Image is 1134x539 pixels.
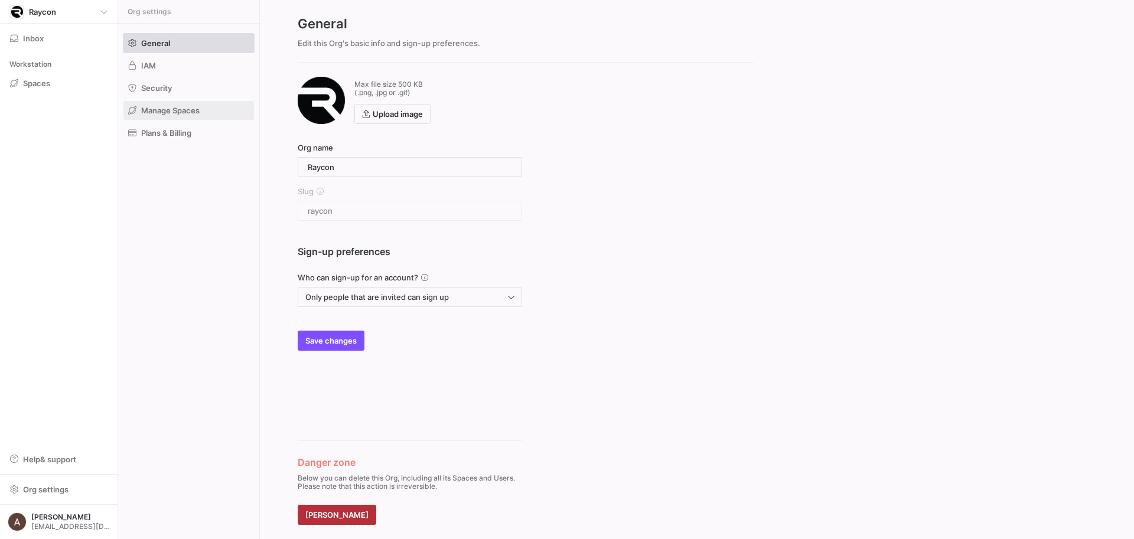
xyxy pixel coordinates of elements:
[354,104,431,124] button: Upload image
[298,455,522,469] h3: Danger zone
[298,38,754,48] p: Edit this Org's basic info and sign-up preferences.
[11,6,23,18] img: https://storage.googleapis.com/y42-prod-data-exchange/images/9vP1ZiGb3SDtS36M2oSqLE2NxN9MAbKgqIYc...
[298,77,345,124] img: https://storage.googleapis.com/y42-prod-data-exchange/images/9vP1ZiGb3SDtS36M2oSqLE2NxN9MAbKgqIYc...
[8,512,27,531] img: https://lh3.googleusercontent.com/a/AEdFTp4_8LqxRyxVUtC19lo4LS2NU-n5oC7apraV2tR5=s96-c
[23,79,50,88] span: Spaces
[23,485,69,494] span: Org settings
[128,8,171,16] span: Org settings
[123,33,255,53] a: General
[31,513,110,521] span: [PERSON_NAME]
[298,474,522,491] p: Below you can delete this Org, including all its Spaces and Users. Please note that this action i...
[298,244,522,259] h3: Sign-up preferences
[5,486,113,495] a: Org settings
[298,14,754,34] h2: General
[123,78,255,98] a: Security
[141,83,172,93] span: Security
[5,55,113,73] div: Workstation
[29,7,56,17] span: Raycon
[5,449,113,469] button: Help& support
[354,80,431,97] p: Max file size 500 KB (.png, .jpg or .gif)
[298,331,364,351] button: Save changes
[298,505,376,525] button: [PERSON_NAME]
[141,38,170,48] span: General
[23,34,44,43] span: Inbox
[141,61,156,70] span: IAM
[298,187,314,196] span: Slug
[5,73,113,93] a: Spaces
[373,109,423,119] span: Upload image
[305,510,369,520] span: [PERSON_NAME]
[305,336,357,345] span: Save changes
[298,143,333,152] span: Org name
[123,55,255,76] a: IAM
[5,28,113,48] button: Inbox
[141,128,191,138] span: Plans & Billing
[123,100,255,120] a: Manage Spaces
[23,455,76,464] span: Help & support
[141,106,200,115] span: Manage Spaces
[123,123,255,143] a: Plans & Billing
[298,273,418,282] span: Who can sign-up for an account?
[5,509,113,534] button: https://lh3.googleusercontent.com/a/AEdFTp4_8LqxRyxVUtC19lo4LS2NU-n5oC7apraV2tR5=s96-c[PERSON_NAM...
[31,522,110,531] span: [EMAIL_ADDRESS][DOMAIN_NAME]
[5,479,113,499] button: Org settings
[305,292,449,302] span: Only people that are invited can sign up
